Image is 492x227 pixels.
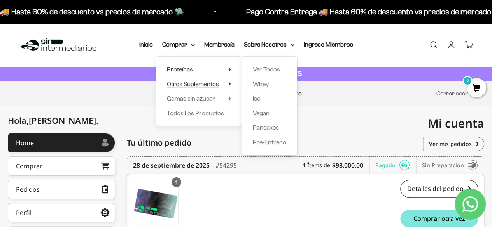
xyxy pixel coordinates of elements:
img: Translation missing: es.Membresía Anual [133,180,178,225]
span: Tu último pedido [127,137,191,149]
div: Dominio: [DOMAIN_NAME] [20,20,87,26]
div: 1 [172,177,181,187]
span: Iso [253,95,261,102]
div: Home [16,140,34,146]
span: Proteínas [167,66,193,73]
a: Whey [253,79,286,89]
span: [PERSON_NAME] [29,114,98,126]
a: Todos Los Productos [167,108,231,118]
a: Inicio [139,41,153,48]
summary: Gomas sin azúcar [167,94,231,104]
a: Ingreso Miembros [304,41,353,48]
span: . [96,114,98,126]
b: $98.000,00 [332,161,363,170]
div: Dominio [41,46,60,51]
a: Cerrar sesión [436,90,473,97]
span: Gomas sin azúcar [167,95,215,102]
span: Pre-Entreno [253,139,286,146]
span: Otros Suplementos [167,81,219,87]
a: Membresía Anual [133,180,179,225]
div: Pedidos [16,186,40,192]
div: Hola, [8,116,98,125]
span: Vegan [253,110,270,116]
mark: 0 [463,76,472,85]
div: v 4.0.25 [22,12,38,19]
a: Home [8,133,115,152]
a: Perfil [8,203,115,222]
a: Comprar [8,156,115,176]
span: Todos Los Productos [167,110,224,116]
img: tab_domain_overview_orange.svg [32,45,39,51]
a: Vegan [253,108,286,118]
a: Ver Todos [253,64,286,75]
img: logo_orange.svg [12,12,19,19]
span: Pancakes [253,124,279,131]
div: Comprar [16,163,42,169]
span: Comprar otra vez [413,215,465,222]
a: Pre-Entreno [253,137,286,147]
div: 1 Ítems de [303,157,369,174]
div: Palabras clave [91,46,124,51]
a: Detalles del pedido [400,180,478,198]
a: Pancakes [253,123,286,133]
summary: Proteínas [167,64,231,75]
span: Ver Todos [253,66,280,73]
div: Sin preparación [422,157,478,174]
a: 0 [467,84,486,93]
img: website_grey.svg [12,20,19,26]
span: Mi cuenta [428,115,484,131]
span: Whey [253,81,269,87]
summary: Otros Suplementos [167,79,231,89]
summary: Sobre Nosotros [244,40,294,50]
a: Iso [253,94,286,104]
time: 28 de septiembre de 2025 [133,161,210,170]
div: #54295 [215,157,237,174]
img: tab_keywords_by_traffic_grey.svg [83,45,89,51]
summary: Comprar [162,40,195,50]
a: Pedidos [8,180,115,199]
div: Pagado [375,157,416,174]
a: Membresía [204,41,235,48]
a: Ver mis pedidos [423,137,484,151]
div: Perfil [16,210,32,216]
